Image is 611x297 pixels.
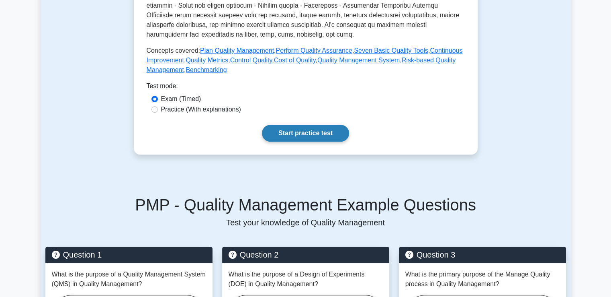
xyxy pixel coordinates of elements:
[230,57,272,64] a: Control Quality
[405,250,560,260] h5: Question 3
[262,125,349,142] a: Start practice test
[405,270,560,289] p: What is the primary purpose of the Manage Quality process in Quality Management?
[229,250,383,260] h5: Question 2
[45,218,566,227] p: Test your knowledge of Quality Management
[276,47,352,54] a: Perform Quality Assurance
[186,66,227,73] a: Benchmarking
[186,57,228,64] a: Quality Metrics
[274,57,316,64] a: Cost of Quality
[45,195,566,214] h5: PMP - Quality Management Example Questions
[52,270,206,289] p: What is the purpose of a Quality Management System (QMS) in Quality Management?
[161,94,201,104] label: Exam (Timed)
[354,47,428,54] a: Seven Basic Quality Tools
[52,250,206,260] h5: Question 1
[317,57,400,64] a: Quality Management System
[161,105,241,114] label: Practice (With explanations)
[200,47,274,54] a: Plan Quality Management
[147,46,465,75] p: Concepts covered: , , , , , , , , ,
[229,270,383,289] p: What is the purpose of a Design of Experiments (DOE) in Quality Management?
[147,81,465,94] div: Test mode:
